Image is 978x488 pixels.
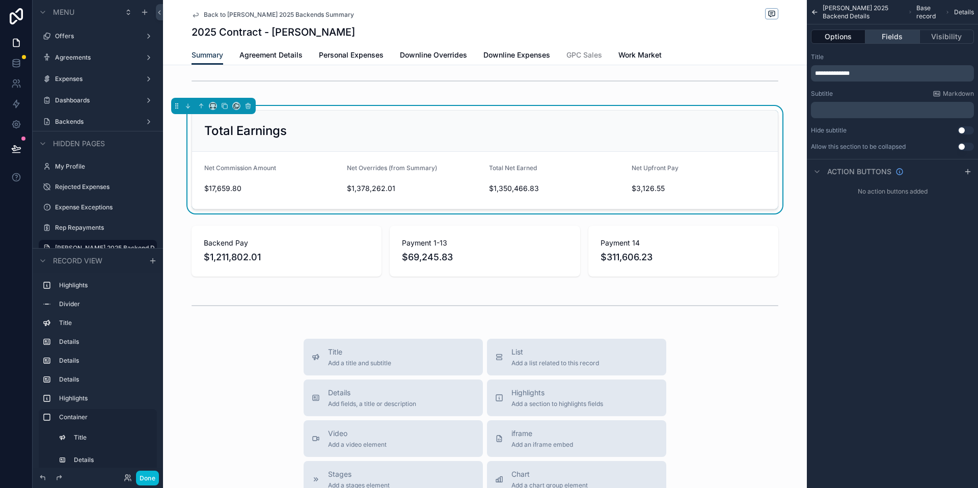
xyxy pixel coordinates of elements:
button: HighlightsAdd a section to highlights fields [487,379,666,416]
span: Summary [192,50,223,60]
div: scrollable content [811,65,974,82]
label: Title [811,53,824,61]
span: [PERSON_NAME] 2025 Backend Details [823,4,904,20]
label: Allow this section to be collapsed [811,143,906,151]
label: Backends [55,118,141,126]
span: iframe [511,428,573,439]
span: Chart [511,469,588,479]
label: Expenses [55,75,141,83]
button: TitleAdd a title and subtitle [304,339,483,375]
span: Video [328,428,387,439]
span: Hidden pages [53,139,105,149]
button: iframeAdd an iframe embed [487,420,666,457]
label: Details [59,338,153,346]
label: Highlights [59,281,153,289]
div: scrollable content [33,273,163,468]
span: Agreement Details [239,50,303,60]
span: Net Upfront Pay [632,164,678,172]
a: GPC Sales [566,46,602,66]
label: Container [59,413,153,421]
label: Agreements [55,53,141,62]
span: List [511,347,599,357]
button: DetailsAdd fields, a title or description [304,379,483,416]
span: Net Overrides (from Summary) [347,164,437,172]
span: Base record [916,4,941,20]
a: Personal Expenses [319,46,384,66]
div: scrollable content [811,102,974,118]
button: Visibility [920,30,974,44]
a: Agreement Details [239,46,303,66]
span: Work Market [618,50,662,60]
a: Summary [192,46,223,65]
h2: Total Earnings [204,123,287,139]
a: Downline Expenses [483,46,550,66]
span: Stages [328,469,390,479]
a: Work Market [618,46,662,66]
span: Menu [53,7,74,17]
span: Highlights [511,388,603,398]
label: Details [74,456,151,464]
span: Action buttons [827,167,891,177]
label: Title [59,319,153,327]
button: Options [811,30,865,44]
label: Expense Exceptions [55,203,155,211]
label: Rep Repayments [55,224,155,232]
span: $1,350,466.83 [489,183,623,194]
label: Offers [55,32,141,40]
button: ListAdd a list related to this record [487,339,666,375]
label: Details [59,375,153,384]
span: Back to [PERSON_NAME] 2025 Backends Summary [204,11,354,19]
button: VideoAdd a video element [304,420,483,457]
button: Fields [865,30,919,44]
span: $3,126.55 [632,183,766,194]
label: Dashboards [55,96,141,104]
label: Details [59,357,153,365]
span: GPC Sales [566,50,602,60]
button: Done [136,471,159,485]
span: Details [328,388,416,398]
span: Add an iframe embed [511,441,573,449]
span: $17,659.80 [204,183,339,194]
span: Downline Overrides [400,50,467,60]
span: Add a video element [328,441,387,449]
span: Details [954,8,974,16]
span: Add a section to highlights fields [511,400,603,408]
label: Rejected Expenses [55,183,155,191]
span: Add a list related to this record [511,359,599,367]
h1: 2025 Contract - [PERSON_NAME] [192,25,355,39]
a: Downline Overrides [400,46,467,66]
span: Total Net Earned [489,164,537,172]
a: Back to [PERSON_NAME] 2025 Backends Summary [192,11,354,19]
span: Downline Expenses [483,50,550,60]
span: Add fields, a title or description [328,400,416,408]
label: My Profile [55,162,155,171]
label: Title [74,433,151,442]
label: Divider [59,300,153,308]
span: $1,378,262.01 [347,183,481,194]
span: Add a title and subtitle [328,359,391,367]
span: Markdown [943,90,974,98]
span: Record view [53,255,102,265]
label: Highlights [59,394,153,402]
span: Net Commission Amount [204,164,276,172]
span: Title [328,347,391,357]
label: [PERSON_NAME] 2025 Backend Details [55,244,155,252]
span: Personal Expenses [319,50,384,60]
div: No action buttons added [807,183,978,200]
label: Subtitle [811,90,833,98]
a: Markdown [933,90,974,98]
label: Hide subtitle [811,126,847,134]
